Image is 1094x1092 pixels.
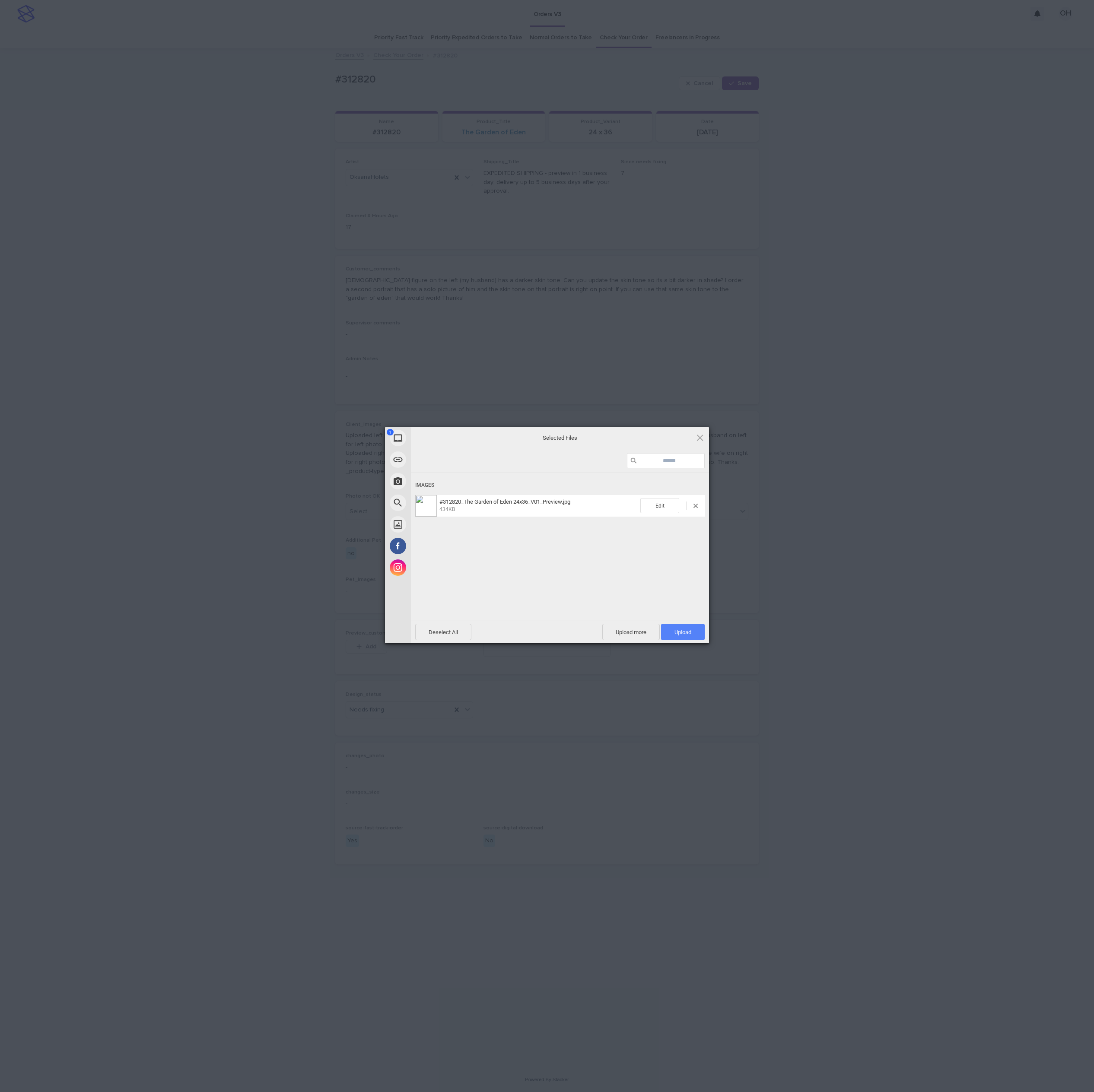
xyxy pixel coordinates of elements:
[385,449,489,470] div: Link (URL)
[602,624,660,640] span: Upload more
[415,495,437,517] img: e6cb8f56-e32b-4f48-ae11-a6c8e6a71e43
[437,498,640,513] span: #312820_The Garden of Eden 24x36_V01_Preview.jpg
[695,433,705,442] span: Click here or hit ESC to close picker
[385,535,489,557] div: Facebook
[474,434,646,442] span: Selected Files
[385,427,489,449] div: My Device
[415,624,471,640] span: Deselect All
[385,557,489,578] div: Instagram
[387,429,394,435] span: 1
[385,470,489,492] div: Take Photo
[439,498,570,505] span: #312820_The Garden of Eden 24x36_V01_Preview.jpg
[385,492,489,514] div: Web Search
[385,514,489,535] div: Unsplash
[439,506,455,512] span: 434KB
[661,624,705,640] span: Upload
[640,498,679,513] span: Edit
[674,629,691,635] span: Upload
[415,477,705,493] div: Images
